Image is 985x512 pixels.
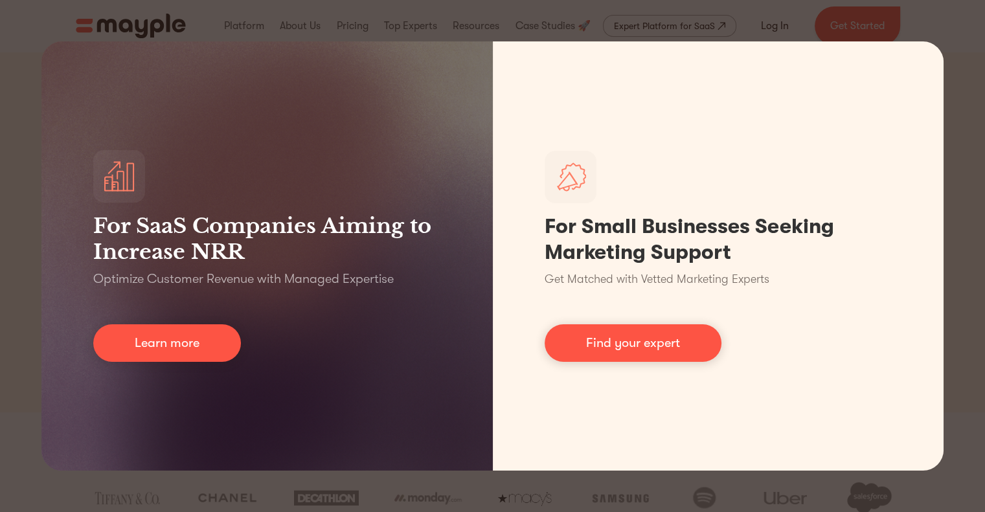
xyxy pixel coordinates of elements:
a: Learn more [93,324,241,362]
p: Get Matched with Vetted Marketing Experts [545,271,769,288]
h3: For SaaS Companies Aiming to Increase NRR [93,213,441,265]
h1: For Small Businesses Seeking Marketing Support [545,214,892,265]
p: Optimize Customer Revenue with Managed Expertise [93,270,394,288]
a: Find your expert [545,324,721,362]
